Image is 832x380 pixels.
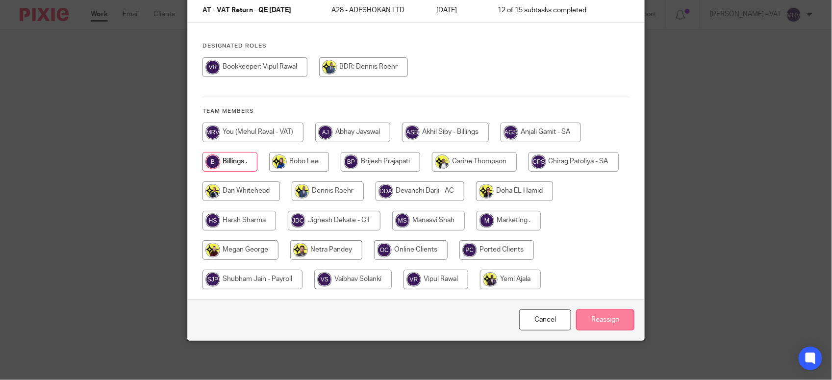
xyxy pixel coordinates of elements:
input: Reassign [576,309,634,330]
h4: Designated Roles [202,42,630,50]
h4: Team members [202,107,630,115]
span: AT - VAT Return - QE [DATE] [202,7,291,14]
p: [DATE] [436,5,479,15]
a: Close this dialog window [519,309,571,330]
p: A28 - ADESHOKAN LTD [331,5,417,15]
